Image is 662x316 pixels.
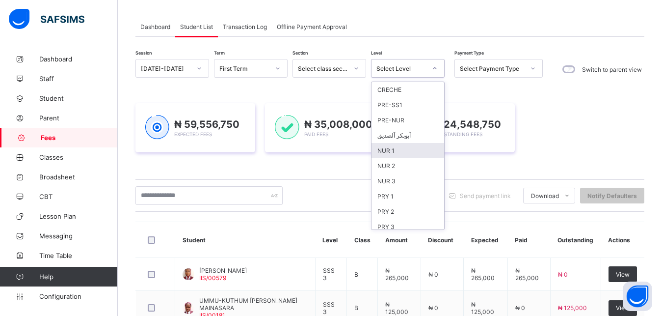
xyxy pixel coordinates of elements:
[175,222,316,258] th: Student
[601,222,644,258] th: Actions
[39,114,118,122] span: Parent
[39,292,117,300] span: Configuration
[471,267,495,282] span: ₦ 265,000
[174,131,212,137] span: Expected Fees
[421,222,464,258] th: Discount
[39,153,118,161] span: Classes
[371,189,444,204] div: PRY 1
[550,222,601,258] th: Outstanding
[507,222,550,258] th: Paid
[587,192,637,200] span: Notify Defaulters
[531,192,559,200] span: Download
[371,50,382,56] span: Level
[174,118,239,130] span: ₦ 59,556,750
[199,274,226,282] span: IIS/00579
[199,297,308,312] span: UMMU-KUTHUM [PERSON_NAME] MAINASARA
[39,55,118,63] span: Dashboard
[434,131,482,137] span: Outstanding Fees
[145,115,169,140] img: expected-1.03dd87d44185fb6c27cc9b2570c10499.svg
[371,97,444,113] div: PRE-SS1
[371,204,444,219] div: PRY 2
[378,222,421,258] th: Amount
[292,50,308,56] span: Section
[582,66,642,73] label: Switch to parent view
[9,9,84,29] img: safsims
[371,113,444,128] div: PRE-NUR
[460,65,525,72] div: Select Payment Type
[135,50,152,56] span: Session
[39,273,117,281] span: Help
[298,65,348,72] div: Select class section
[315,222,346,258] th: Level
[616,271,630,278] span: View
[515,304,525,312] span: ₦ 0
[39,173,118,181] span: Broadsheet
[371,128,444,143] div: آبوبكر آلصديق
[347,222,378,258] th: Class
[39,232,118,240] span: Messaging
[140,23,170,30] span: Dashboard
[180,23,213,30] span: Student List
[471,301,494,316] span: ₦ 125,000
[354,304,358,312] span: B
[515,267,539,282] span: ₦ 265,000
[275,115,299,140] img: paid-1.3eb1404cbcb1d3b736510a26bbfa3ccb.svg
[39,193,118,201] span: CBT
[304,118,372,130] span: ₦ 35,008,000
[199,267,247,274] span: [PERSON_NAME]
[39,212,118,220] span: Lesson Plan
[41,134,118,142] span: Fees
[428,304,438,312] span: ₦ 0
[454,50,484,56] span: Payment Type
[354,271,358,278] span: B
[223,23,267,30] span: Transaction Log
[371,82,444,97] div: CRECHE
[428,271,438,278] span: ₦ 0
[371,158,444,173] div: NUR 2
[558,271,568,278] span: ₦ 0
[376,65,426,72] div: Select Level
[141,65,191,72] div: [DATE]-[DATE]
[323,267,335,282] span: SSS 3
[460,192,511,200] span: Send payment link
[623,282,652,311] button: Open asap
[464,222,507,258] th: Expected
[385,301,408,316] span: ₦ 125,000
[434,118,501,130] span: ₦ 24,548,750
[304,131,328,137] span: Paid Fees
[323,301,335,316] span: SSS 3
[277,23,347,30] span: Offline Payment Approval
[39,252,118,259] span: Time Table
[39,75,118,83] span: Staff
[371,173,444,189] div: NUR 3
[214,50,225,56] span: Term
[385,267,409,282] span: ₦ 265,000
[616,304,630,312] span: View
[219,65,269,72] div: First Term
[39,94,118,102] span: Student
[371,143,444,158] div: NUR 1
[371,219,444,234] div: PRY 3
[558,304,587,312] span: ₦ 125,000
